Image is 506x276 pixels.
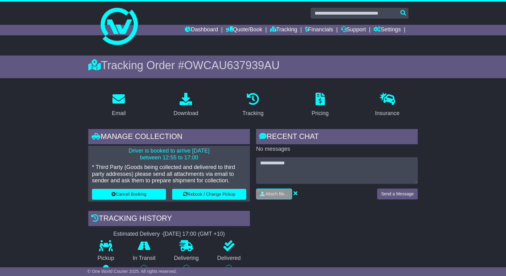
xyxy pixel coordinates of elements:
a: Pricing [308,91,333,120]
div: Pricing [312,109,329,118]
div: Tracking history [88,211,250,228]
p: No messages [256,146,418,153]
a: Dashboard [185,25,218,35]
div: Download [173,109,198,118]
a: Email [108,91,130,120]
div: Insurance [375,109,399,118]
a: Support [341,25,366,35]
div: Manage collection [88,129,250,146]
p: In Transit [124,255,165,262]
a: Settings [373,25,401,35]
button: Send a Message [377,189,418,199]
a: Download [169,91,202,120]
span: © One World Courier 2025. All rights reserved. [87,269,177,274]
span: OWCAU637939AU [184,59,280,72]
a: Tracking [270,25,297,35]
div: Tracking Order # [88,59,418,72]
div: RECENT CHAT [256,129,418,146]
a: Quote/Book [226,25,262,35]
p: * Third Party (Goods being collected and delivered to third party addresses) please send all atta... [92,164,246,184]
a: Insurance [371,91,403,120]
p: Delivering [165,255,208,262]
div: Estimated Delivery - [88,231,250,238]
a: Tracking [238,91,268,120]
p: Delivered [208,255,250,262]
button: Cancel Booking [92,189,166,200]
p: Driver is booked to arrive [DATE] between 12:55 to 17:00 [92,148,246,161]
p: Pickup [88,255,124,262]
button: Rebook / Change Pickup [172,189,246,200]
a: Financials [305,25,333,35]
div: Tracking [242,109,264,118]
div: [DATE] 17:00 (GMT +10) [163,231,225,238]
div: Email [112,109,126,118]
